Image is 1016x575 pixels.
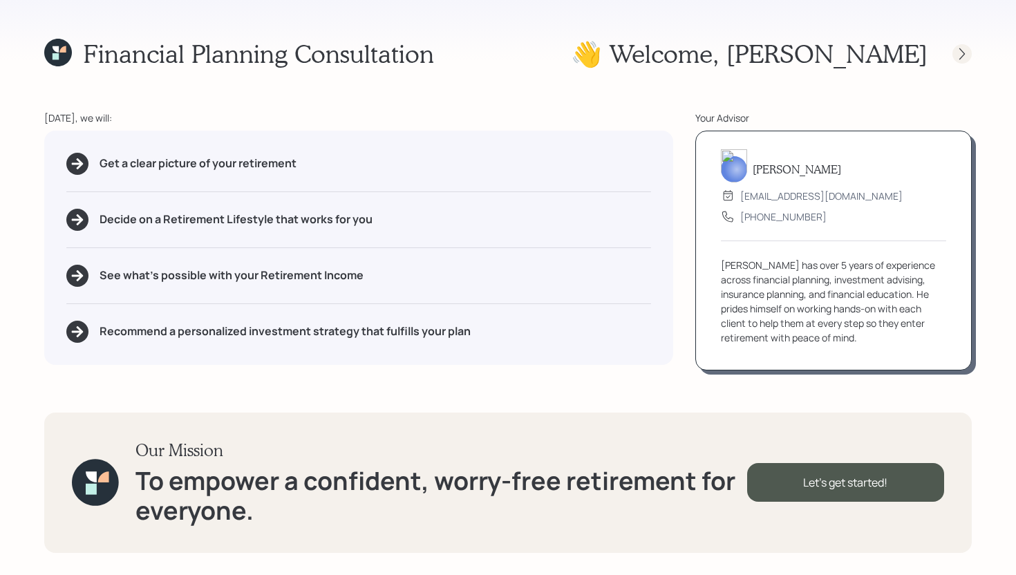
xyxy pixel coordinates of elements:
h5: Decide on a Retirement Lifestyle that works for you [100,213,373,226]
div: [PERSON_NAME] has over 5 years of experience across financial planning, investment advising, insu... [721,258,946,345]
div: Let's get started! [747,463,944,502]
h1: To empower a confident, worry-free retirement for everyone. [135,466,747,525]
img: michael-russo-headshot.png [721,149,747,182]
h5: Recommend a personalized investment strategy that fulfills your plan [100,325,471,338]
div: [DATE], we will: [44,111,673,125]
h3: Our Mission [135,440,747,460]
h1: Financial Planning Consultation [83,39,434,68]
h5: Get a clear picture of your retirement [100,157,297,170]
div: Your Advisor [695,111,972,125]
div: [EMAIL_ADDRESS][DOMAIN_NAME] [740,189,903,203]
h5: [PERSON_NAME] [753,162,841,176]
div: [PHONE_NUMBER] [740,209,827,224]
h5: See what's possible with your Retirement Income [100,269,364,282]
h1: 👋 Welcome , [PERSON_NAME] [571,39,928,68]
